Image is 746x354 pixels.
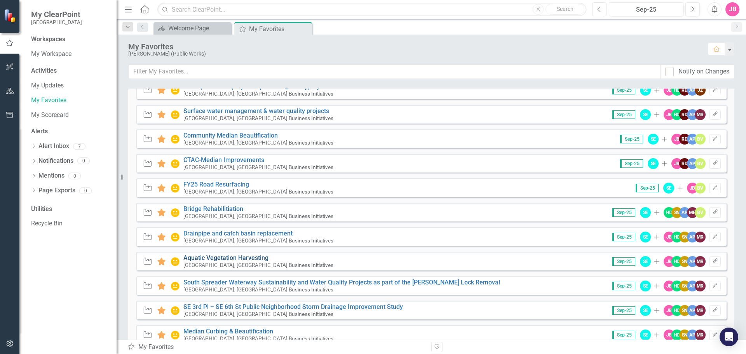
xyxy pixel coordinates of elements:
[170,281,180,291] img: In Progress
[183,140,333,146] small: [GEOGRAPHIC_DATA], [GEOGRAPHIC_DATA] Business Initiatives
[183,132,278,139] a: Community Median Beautification
[612,282,635,290] span: Sep-25
[183,237,333,244] small: [GEOGRAPHIC_DATA], [GEOGRAPHIC_DATA] Business Initiatives
[679,158,690,169] div: RD
[695,232,706,242] div: MR
[695,158,706,169] div: BV
[38,157,73,166] a: Notifications
[183,254,268,262] a: Aquatic Vegetation Harvesting
[612,233,635,241] span: Sep-25
[170,134,180,144] img: In Progress
[183,335,333,342] small: [GEOGRAPHIC_DATA], [GEOGRAPHIC_DATA] Business Initiatives
[695,109,706,120] div: MR
[31,50,109,59] a: My Workspace
[671,330,682,340] div: HD
[679,330,690,340] div: SN
[31,127,109,136] div: Alerts
[664,207,675,218] div: HD
[79,187,92,194] div: 0
[31,81,109,90] a: My Updates
[664,330,675,340] div: JB
[620,135,643,143] span: Sep-25
[183,107,329,115] a: Surface water management & water quality projects
[695,330,706,340] div: MR
[183,230,293,237] a: Drainpipe and catch basin replacement
[38,171,64,180] a: Mentions
[725,2,739,16] button: JB
[687,232,698,242] div: AP
[183,115,333,121] small: [GEOGRAPHIC_DATA], [GEOGRAPHIC_DATA] Business Initiatives
[249,24,310,34] div: My Favorites
[679,305,690,316] div: SN
[183,205,243,213] a: Bridge Rehabilitiation
[183,328,273,335] a: Median Curbing & Beautification
[546,4,584,15] button: Search
[671,232,682,242] div: HD
[687,158,698,169] div: AP
[695,85,706,96] div: JZ
[612,257,635,266] span: Sep-25
[671,305,682,316] div: HD
[671,256,682,267] div: HD
[31,19,82,25] small: [GEOGRAPHIC_DATA]
[612,208,635,217] span: Sep-25
[695,207,706,218] div: BV
[170,330,180,340] img: In Progress
[695,305,706,316] div: MR
[4,9,17,22] img: ClearPoint Strategy
[640,281,651,291] div: SE
[679,207,690,218] div: AP
[687,281,698,291] div: AP
[170,232,180,242] img: In Progress
[609,2,683,16] button: Sep-25
[38,186,75,195] a: Page Exports
[687,330,698,340] div: AP
[183,213,333,219] small: [GEOGRAPHIC_DATA], [GEOGRAPHIC_DATA] Business Initiatives
[128,51,700,57] div: [PERSON_NAME] (Public Works)
[640,232,651,242] div: SE
[38,142,69,151] a: Alert Inbox
[557,6,573,12] span: Search
[168,23,229,33] div: Welcome Page
[671,134,682,145] div: JB
[183,286,333,293] small: [GEOGRAPHIC_DATA], [GEOGRAPHIC_DATA] Business Initiatives
[671,85,682,96] div: HD
[183,262,333,268] small: [GEOGRAPHIC_DATA], [GEOGRAPHIC_DATA] Business Initiatives
[720,328,738,346] div: Open Intercom Messenger
[687,183,698,194] div: JB
[679,134,690,145] div: RD
[687,134,698,145] div: AP
[620,159,643,168] span: Sep-25
[671,281,682,291] div: HD
[687,109,698,120] div: AP
[648,158,659,169] div: SE
[679,109,690,120] div: RD
[183,311,333,317] small: [GEOGRAPHIC_DATA], [GEOGRAPHIC_DATA] Business Initiatives
[612,306,635,315] span: Sep-25
[612,110,635,119] span: Sep-25
[183,303,403,310] a: SE 3rd Pl – SE 6th St Public Neighborhood Storm Drainage Improvement Study
[679,232,690,242] div: SN
[170,159,180,168] img: In Progress
[73,143,85,150] div: 7
[183,156,264,164] a: CTAC-Median Improvements
[687,305,698,316] div: AP
[31,96,109,105] a: My Favorites
[183,91,333,97] small: [GEOGRAPHIC_DATA], [GEOGRAPHIC_DATA] Business Initiatives
[664,109,675,120] div: JB
[679,256,690,267] div: SN
[170,257,180,266] img: In Progress
[128,42,700,51] div: My Favorites
[183,164,333,170] small: [GEOGRAPHIC_DATA], [GEOGRAPHIC_DATA] Business Initiatives
[687,256,698,267] div: AP
[695,134,706,145] div: BV
[170,110,180,119] img: In Progress
[640,207,651,218] div: SE
[183,181,249,188] a: FY25 Road Resurfacing
[612,5,681,14] div: Sep-25
[695,281,706,291] div: MR
[678,67,729,76] div: Notify on Changes
[127,343,425,352] div: My Favorites
[31,111,109,120] a: My Scorecard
